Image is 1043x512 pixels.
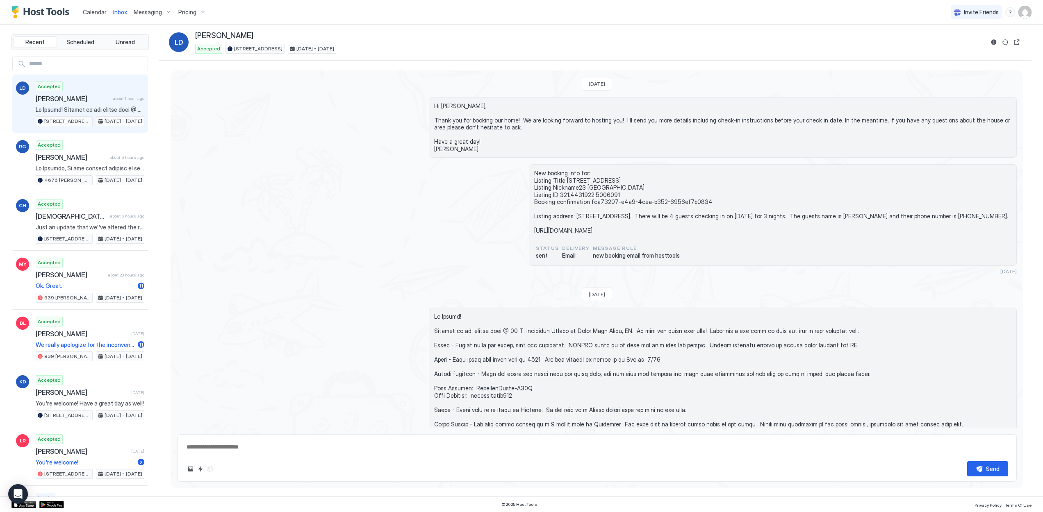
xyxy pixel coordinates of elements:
span: We really apologize for the inconvenience and we’ll work on it. We also just sent an alteration r... [36,341,134,349]
span: 939 [PERSON_NAME] [44,294,91,301]
button: Send [967,461,1008,476]
span: Messaging [134,9,162,16]
button: Sync reservation [1000,37,1010,47]
span: [DATE] - [DATE] [105,177,142,184]
span: Inquiry [38,494,53,501]
span: MY [19,261,27,268]
span: [DATE] [589,291,605,297]
span: You're welcome! [36,459,134,466]
span: [STREET_ADDRESS] [234,45,282,52]
span: LD [175,37,183,47]
span: [DATE] - [DATE] [105,235,142,242]
button: Open reservation [1012,37,1022,47]
a: Host Tools Logo [11,6,73,18]
span: 939 [PERSON_NAME] [44,353,91,360]
span: Inbox [113,9,127,16]
span: © 2025 Host Tools [501,502,537,507]
span: Accepted [38,83,61,90]
span: [PERSON_NAME] [36,330,128,338]
span: Email [562,252,590,259]
span: [STREET_ADDRESS] [PERSON_NAME] · 2 Bedroom [GEOGRAPHIC_DATA][PERSON_NAME] [44,470,91,478]
span: Pricing [178,9,196,16]
span: [DATE] - [DATE] [105,412,142,419]
span: Accepted [38,435,61,443]
span: [STREET_ADDRESS] [44,118,91,125]
a: Google Play Store [39,501,64,508]
span: You're welcome! Have a great day as well! [36,400,144,407]
span: about 5 hours ago [109,155,144,160]
span: Lo Ipsumdo, Si ame consect adipisc el seddoei tem inci! U labo etdolo ma aliqu enim adm veni qui ... [36,165,144,172]
a: App Store [11,501,36,508]
span: [DEMOGRAPHIC_DATA][PERSON_NAME] [36,212,107,220]
span: [PERSON_NAME] [195,31,253,41]
div: menu [1005,7,1015,17]
div: User profile [1018,6,1032,19]
span: sent [536,252,559,259]
span: [DATE] - [DATE] [105,353,142,360]
span: [DATE] [131,331,144,336]
span: Accepted [38,376,61,384]
span: Accepted [38,318,61,325]
span: [PERSON_NAME] [36,388,128,396]
span: RG [19,143,26,150]
span: [PERSON_NAME] [36,271,105,279]
span: Ok. Great. [36,282,134,290]
span: [PERSON_NAME] [36,447,128,455]
button: Unread [103,36,147,48]
span: [DATE] - [DATE] [105,294,142,301]
button: Scheduled [59,36,102,48]
span: Delivery [562,245,590,252]
button: Upload image [186,464,196,474]
span: about 1 hour ago [113,96,144,101]
span: Accepted [38,259,61,266]
a: Calendar [83,8,107,16]
span: Invite Friends [964,9,999,16]
span: LD [19,84,26,92]
span: [DATE] [131,390,144,395]
span: [DATE] [589,81,605,87]
span: Unread [116,39,135,46]
div: tab-group [11,34,149,50]
span: 11 [139,342,143,348]
span: [PERSON_NAME] [36,95,109,103]
span: CH [19,202,26,209]
span: status [536,245,559,252]
span: Calendar [83,9,107,16]
span: Scheduled [66,39,94,46]
a: Privacy Policy [975,500,1002,509]
div: Send [986,464,1000,473]
span: LR [20,437,26,444]
span: Accepted [197,45,220,52]
a: Terms Of Use [1005,500,1032,509]
input: Input Field [26,57,148,71]
span: Terms Of Use [1005,503,1032,507]
span: KD [19,378,26,385]
span: new booking email from hosttools [593,252,680,259]
span: Lo Ipsumd! Sitamet co adi elitse doei @ 00 T. Incididun Utlabo et Dolor Magn Aliqu, EN. Ad mini v... [36,106,144,113]
span: 2 [139,459,143,465]
span: Accepted [38,200,61,208]
span: [DATE] [131,449,144,454]
a: Inbox [113,8,127,16]
span: Just an update that we''ve altered the reservation and sent you a payment request. Thanks! [36,224,144,231]
span: BL [20,319,26,327]
span: Hi [PERSON_NAME], Thank you for booking our home! We are looking forward to hosting you! I'll sen... [434,102,1011,153]
div: Open Intercom Messenger [8,484,28,504]
span: Message Rule [593,245,680,252]
span: [DATE] - [DATE] [105,470,142,478]
span: [PERSON_NAME] [36,153,106,161]
span: Recent [25,39,45,46]
span: [DATE] - [DATE] [296,45,334,52]
span: Accepted [38,141,61,149]
button: Quick reply [196,464,205,474]
span: about 6 hours ago [110,213,144,219]
span: Privacy Policy [975,503,1002,507]
span: [STREET_ADDRESS][PERSON_NAME] [44,235,91,242]
span: about 20 hours ago [108,272,144,278]
span: [STREET_ADDRESS] [PERSON_NAME] · 2 Bedroom [GEOGRAPHIC_DATA][PERSON_NAME] [44,412,91,419]
button: Recent [14,36,57,48]
button: Reservation information [989,37,999,47]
